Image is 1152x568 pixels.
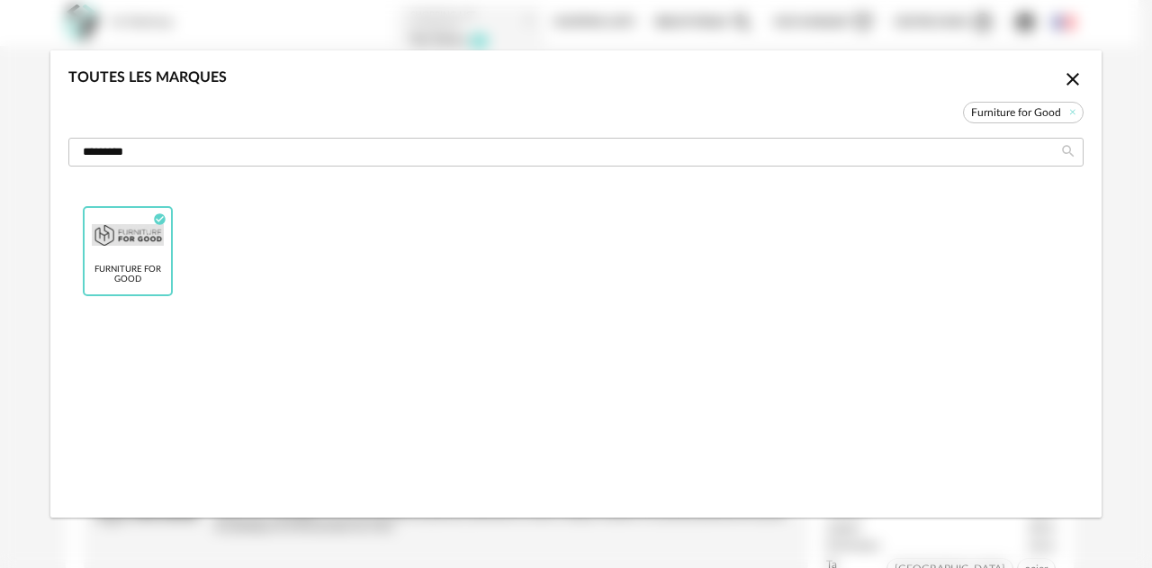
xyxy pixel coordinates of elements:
span: Furniture for Good [963,102,1084,123]
div: Furniture for Good [88,265,167,285]
div: Toutes les marques [68,68,227,87]
div: dialog [50,50,1102,518]
span: Close icon [1062,71,1084,86]
span: Check Circle icon [153,214,166,223]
